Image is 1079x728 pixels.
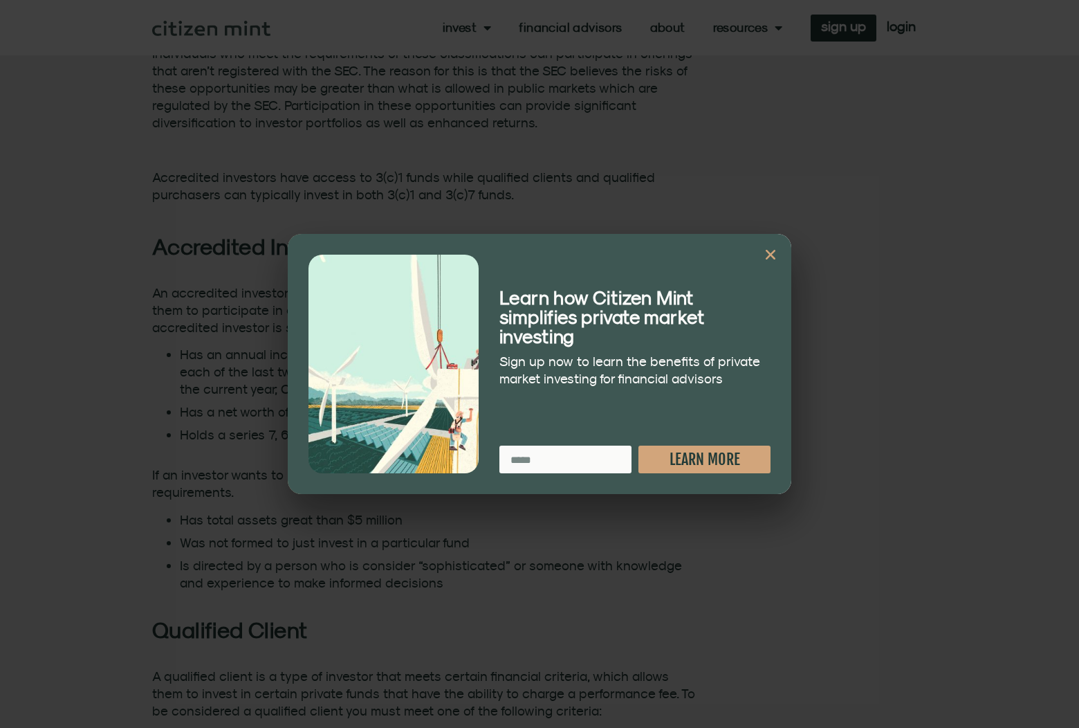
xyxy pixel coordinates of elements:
[499,288,771,346] h2: Learn how Citizen Mint simplifies private market investing
[499,446,771,480] form: New Form
[638,446,771,473] button: LEARN MORE
[670,452,740,467] span: LEARN MORE
[499,353,771,388] p: Sign up now to learn the benefits of private market investing for financial advisors
[308,255,479,473] img: turbine_illustration_portrait
[764,248,777,262] a: Close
